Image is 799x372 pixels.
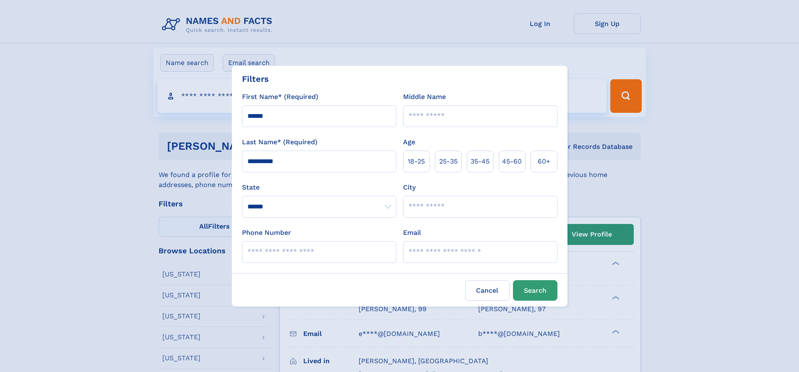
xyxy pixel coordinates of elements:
[403,92,446,102] label: Middle Name
[403,137,415,147] label: Age
[408,156,425,166] span: 18‑25
[242,73,269,85] div: Filters
[465,280,510,301] label: Cancel
[403,182,416,193] label: City
[502,156,522,166] span: 45‑60
[513,280,557,301] button: Search
[242,182,396,193] label: State
[242,228,291,238] label: Phone Number
[538,156,550,166] span: 60+
[439,156,458,166] span: 25‑35
[242,137,318,147] label: Last Name* (Required)
[242,92,318,102] label: First Name* (Required)
[471,156,489,166] span: 35‑45
[403,228,421,238] label: Email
